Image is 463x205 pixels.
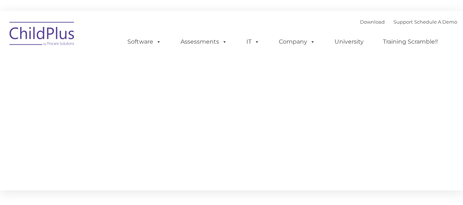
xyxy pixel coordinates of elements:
a: Assessments [173,35,234,49]
a: Software [120,35,169,49]
a: Schedule A Demo [414,19,457,25]
a: Training Scramble!! [376,35,445,49]
a: University [327,35,371,49]
font: | [360,19,457,25]
a: Company [272,35,322,49]
img: ChildPlus by Procare Solutions [6,17,79,53]
a: IT [239,35,267,49]
a: Support [393,19,413,25]
a: Download [360,19,385,25]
